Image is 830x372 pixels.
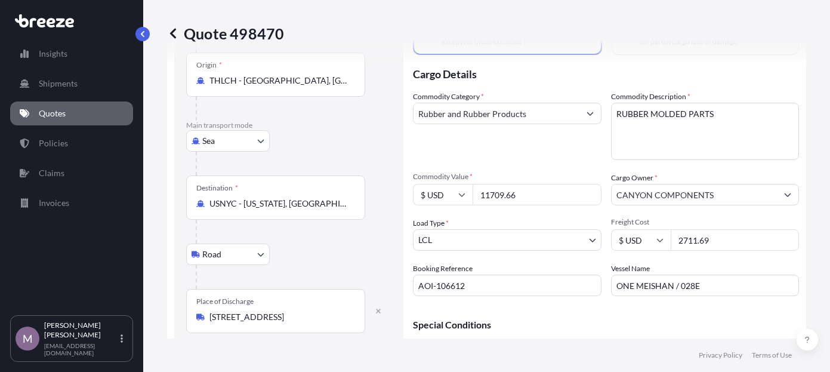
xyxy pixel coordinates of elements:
p: Shipments [39,78,78,90]
label: Booking Reference [413,263,473,275]
input: Enter amount [671,229,800,251]
span: Load Type [413,217,449,229]
button: Show suggestions [777,184,798,205]
div: Place of Discharge [196,297,254,306]
p: [EMAIL_ADDRESS][DOMAIN_NAME] [44,342,118,356]
p: Policies [39,137,68,149]
p: Main transport mode [186,121,391,130]
a: Insights [10,42,133,66]
input: Select a commodity type [414,103,579,124]
button: Select transport [186,130,270,152]
a: Shipments [10,72,133,96]
button: Select transport [186,244,270,265]
p: Claims [39,167,64,179]
button: Show suggestions [579,103,601,124]
a: Invoices [10,191,133,215]
a: Policies [10,131,133,155]
label: Cargo Owner [611,172,658,184]
input: Full name [612,184,777,205]
p: Special Conditions [413,320,799,330]
input: Enter name [611,275,800,296]
span: Sea [202,135,215,147]
p: Cargo Details [413,55,799,91]
span: Commodity Value [413,172,601,182]
span: Road [202,248,221,260]
p: Insights [39,48,67,60]
button: LCL [413,229,601,251]
label: Vessel Name [611,263,650,275]
input: Type amount [473,184,601,205]
a: Privacy Policy [699,351,742,360]
p: Quotes [39,107,66,119]
span: LCL [418,234,432,246]
p: [PERSON_NAME] [PERSON_NAME] [44,321,118,340]
a: Quotes [10,102,133,125]
input: Origin [209,75,350,87]
input: Your internal reference [413,275,601,296]
div: Destination [196,183,238,193]
input: Destination [209,198,350,210]
p: Quote 498470 [167,24,284,43]
input: Place of Discharge [209,311,350,323]
textarea: RUBBER MOLDED PARTS [611,103,800,160]
p: Invoices [39,197,69,209]
label: Commodity Description [611,91,690,103]
span: Freight Cost [611,217,800,227]
a: Claims [10,161,133,185]
label: Commodity Category [413,91,484,103]
span: M [23,333,33,345]
a: Terms of Use [752,351,792,360]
